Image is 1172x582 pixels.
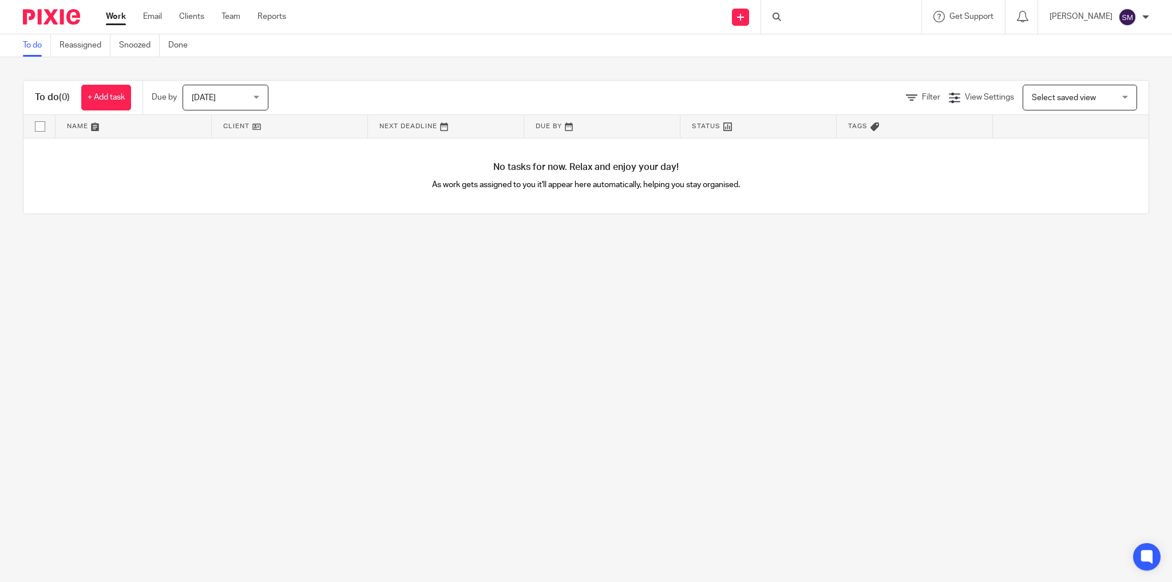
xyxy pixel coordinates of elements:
span: Get Support [949,13,993,21]
span: (0) [59,93,70,102]
span: View Settings [965,93,1014,101]
a: Work [106,11,126,22]
p: Due by [152,92,177,103]
img: Pixie [23,9,80,25]
a: Email [143,11,162,22]
span: Tags [848,123,868,129]
span: Filter [922,93,940,101]
p: [PERSON_NAME] [1050,11,1112,22]
a: Team [221,11,240,22]
span: Select saved view [1032,94,1096,102]
h4: No tasks for now. Relax and enjoy your day! [23,161,1149,173]
h1: To do [35,92,70,104]
a: Done [168,34,196,57]
a: Clients [179,11,204,22]
img: svg%3E [1118,8,1137,26]
a: To do [23,34,51,57]
a: Reassigned [60,34,110,57]
a: Reports [258,11,286,22]
span: [DATE] [192,94,216,102]
a: + Add task [81,85,131,110]
a: Snoozed [119,34,160,57]
p: As work gets assigned to you it'll appear here automatically, helping you stay organised. [305,179,868,191]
